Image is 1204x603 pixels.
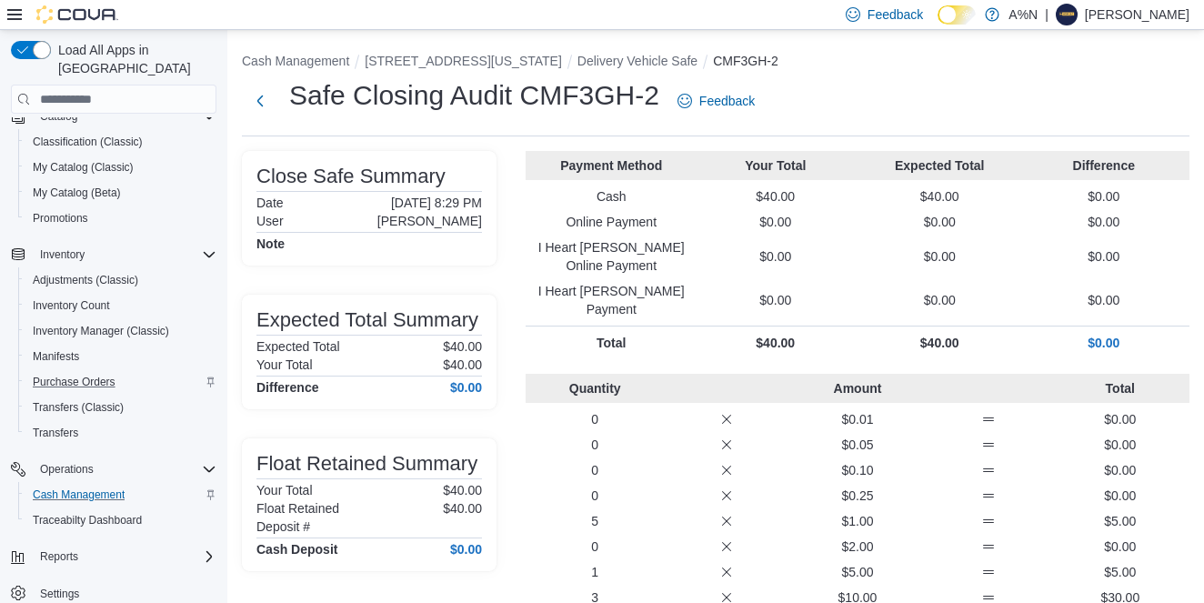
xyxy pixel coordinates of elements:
[796,379,919,397] p: Amount
[25,346,86,367] a: Manifests
[242,54,349,68] button: Cash Management
[533,410,657,428] p: 0
[33,135,143,149] span: Classification (Classic)
[33,546,85,568] button: Reports
[256,309,478,331] h3: Expected Total Summary
[18,206,224,231] button: Promotions
[25,371,123,393] a: Purchase Orders
[256,214,284,228] h6: User
[1026,213,1183,231] p: $0.00
[18,508,224,533] button: Traceabilty Dashboard
[25,131,216,153] span: Classification (Classic)
[256,339,340,354] h6: Expected Total
[25,509,149,531] a: Traceabilty Dashboard
[256,380,318,395] h4: Difference
[25,320,176,342] a: Inventory Manager (Classic)
[796,461,919,479] p: $0.10
[365,54,562,68] button: [STREET_ADDRESS][US_STATE]
[18,318,224,344] button: Inventory Manager (Classic)
[533,379,657,397] p: Quantity
[533,487,657,505] p: 0
[861,213,1018,231] p: $0.00
[33,487,125,502] span: Cash Management
[25,156,216,178] span: My Catalog (Classic)
[33,160,134,175] span: My Catalog (Classic)
[1059,563,1182,581] p: $5.00
[33,244,92,266] button: Inventory
[938,5,976,25] input: Dark Mode
[533,187,690,206] p: Cash
[861,156,1018,175] p: Expected Total
[18,267,224,293] button: Adjustments (Classic)
[25,269,216,291] span: Adjustments (Classic)
[25,182,216,204] span: My Catalog (Beta)
[18,293,224,318] button: Inventory Count
[256,519,310,534] h6: Deposit #
[256,357,313,372] h6: Your Total
[256,542,337,557] h4: Cash Deposit
[533,512,657,530] p: 5
[25,295,117,317] a: Inventory Count
[33,349,79,364] span: Manifests
[670,83,762,119] a: Feedback
[25,295,216,317] span: Inventory Count
[868,5,923,24] span: Feedback
[796,487,919,505] p: $0.25
[18,180,224,206] button: My Catalog (Beta)
[1059,538,1182,556] p: $0.00
[256,501,339,516] h6: Float Retained
[1059,410,1182,428] p: $0.00
[697,187,855,206] p: $40.00
[40,549,78,564] span: Reports
[33,324,169,338] span: Inventory Manager (Classic)
[25,371,216,393] span: Purchase Orders
[25,484,216,506] span: Cash Management
[33,375,115,389] span: Purchase Orders
[533,334,690,352] p: Total
[796,410,919,428] p: $0.01
[256,453,477,475] h3: Float Retained Summary
[33,400,124,415] span: Transfers (Classic)
[18,482,224,508] button: Cash Management
[1026,187,1183,206] p: $0.00
[533,282,690,318] p: I Heart [PERSON_NAME] Payment
[697,247,855,266] p: $0.00
[18,420,224,446] button: Transfers
[450,380,482,395] h4: $0.00
[33,298,110,313] span: Inventory Count
[1059,461,1182,479] p: $0.00
[796,538,919,556] p: $2.00
[25,422,216,444] span: Transfers
[1026,291,1183,309] p: $0.00
[443,483,482,497] p: $40.00
[18,155,224,180] button: My Catalog (Classic)
[33,426,78,440] span: Transfers
[1059,436,1182,454] p: $0.00
[796,436,919,454] p: $0.05
[25,397,216,418] span: Transfers (Classic)
[25,207,216,229] span: Promotions
[33,273,138,287] span: Adjustments (Classic)
[25,397,131,418] a: Transfers (Classic)
[443,339,482,354] p: $40.00
[25,269,145,291] a: Adjustments (Classic)
[40,247,85,262] span: Inventory
[1085,4,1189,25] p: [PERSON_NAME]
[256,483,313,497] h6: Your Total
[699,92,755,110] span: Feedback
[1059,487,1182,505] p: $0.00
[18,344,224,369] button: Manifests
[25,346,216,367] span: Manifests
[377,214,482,228] p: [PERSON_NAME]
[289,77,659,114] h1: Safe Closing Audit CMF3GH-2
[4,457,224,482] button: Operations
[25,182,128,204] a: My Catalog (Beta)
[1045,4,1048,25] p: |
[533,156,690,175] p: Payment Method
[533,213,690,231] p: Online Payment
[33,458,216,480] span: Operations
[450,542,482,557] h4: $0.00
[33,211,88,226] span: Promotions
[796,512,919,530] p: $1.00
